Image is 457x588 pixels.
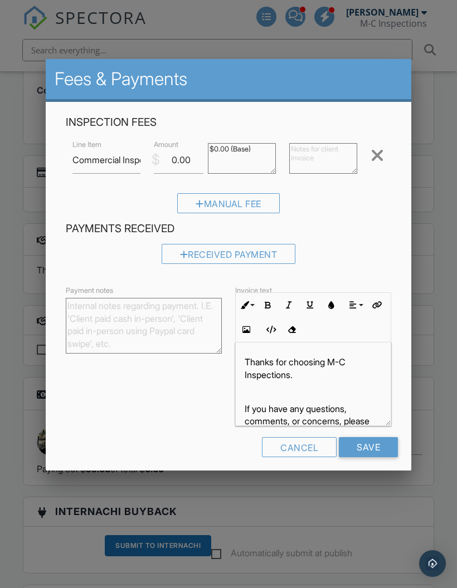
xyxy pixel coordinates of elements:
[66,115,391,130] h4: Inspection Fees
[236,319,257,340] button: Insert Image (Ctrl+P)
[419,550,446,577] div: Open Intercom Messenger
[366,295,387,316] button: Insert Link (Ctrl+K)
[262,437,337,457] div: Cancel
[72,139,101,149] label: Line Item
[257,295,278,316] button: Bold (Ctrl+B)
[339,437,398,457] input: Save
[281,319,302,340] button: Clear Formatting
[344,295,366,316] button: Align
[55,68,402,90] h2: Fees & Payments
[162,244,296,264] div: Received Payment
[162,252,296,263] a: Received Payment
[66,286,113,296] label: Payment notes
[260,319,281,340] button: Code View
[320,295,342,316] button: Colors
[299,295,320,316] button: Underline (Ctrl+U)
[245,356,382,381] p: Thanks for choosing M-C Inspections.
[152,150,160,169] div: $
[236,295,257,316] button: Inline Style
[177,193,280,213] div: Manual Fee
[278,295,299,316] button: Italic (Ctrl+I)
[154,139,178,149] label: Amount
[245,403,382,477] p: If you have any questions, comments, or concerns, please feel free to contact me anytime by phone...
[235,286,272,296] label: Invoice text
[66,222,391,236] h4: Payments Received
[177,201,280,212] a: Manual Fee
[208,143,276,174] textarea: $0.00 (Base)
